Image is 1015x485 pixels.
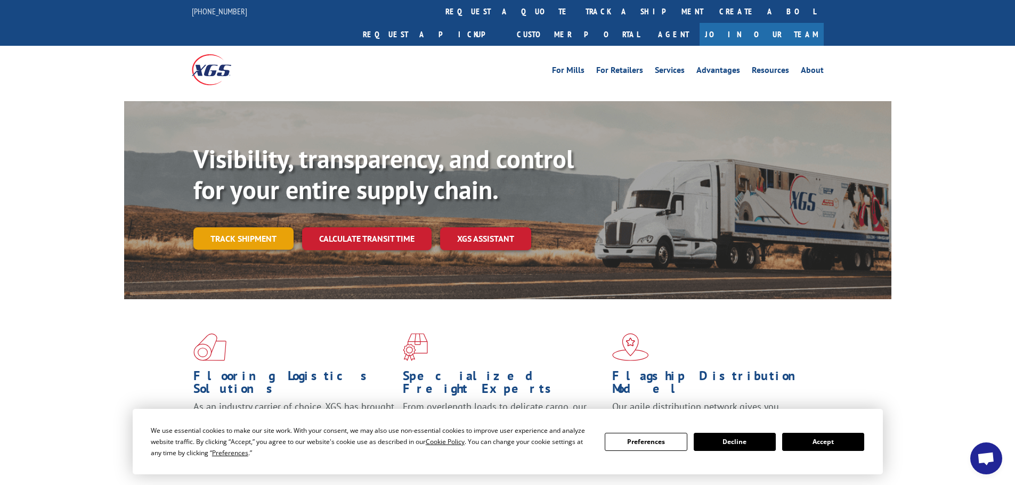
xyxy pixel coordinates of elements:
div: Open chat [970,442,1002,474]
div: Cookie Consent Prompt [133,409,883,474]
b: Visibility, transparency, and control for your entire supply chain. [193,142,574,206]
span: Our agile distribution network gives you nationwide inventory management on demand. [612,400,808,425]
h1: Flagship Distribution Model [612,369,814,400]
div: We use essential cookies to make our site work. With your consent, we may also use non-essential ... [151,425,592,458]
button: Preferences [605,433,687,451]
a: Join Our Team [700,23,824,46]
img: xgs-icon-flagship-distribution-model-red [612,333,649,361]
a: Customer Portal [509,23,647,46]
a: Resources [752,66,789,78]
h1: Specialized Freight Experts [403,369,604,400]
img: xgs-icon-focused-on-flooring-red [403,333,428,361]
a: Request a pickup [355,23,509,46]
span: As an industry carrier of choice, XGS has brought innovation and dedication to flooring logistics... [193,400,394,438]
button: Accept [782,433,864,451]
a: [PHONE_NUMBER] [192,6,247,17]
span: Cookie Policy [426,437,465,446]
a: Track shipment [193,227,294,250]
a: Services [655,66,685,78]
p: From overlength loads to delicate cargo, our experienced staff knows the best way to move your fr... [403,400,604,448]
a: About [801,66,824,78]
a: Calculate transit time [302,227,432,250]
button: Decline [694,433,776,451]
span: Preferences [212,448,248,457]
a: XGS ASSISTANT [440,227,531,250]
a: Agent [647,23,700,46]
h1: Flooring Logistics Solutions [193,369,395,400]
img: xgs-icon-total-supply-chain-intelligence-red [193,333,226,361]
a: Advantages [696,66,740,78]
a: For Retailers [596,66,643,78]
a: For Mills [552,66,584,78]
